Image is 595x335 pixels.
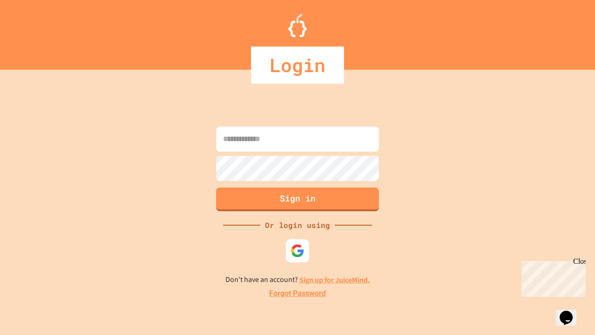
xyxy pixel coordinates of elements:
a: Forgot Password [269,288,326,299]
iframe: chat widget [556,298,586,326]
img: Logo.svg [288,14,307,37]
div: Chat with us now!Close [4,4,64,59]
div: Login [251,47,344,84]
p: Don't have an account? [225,274,370,286]
img: google-icon.svg [291,244,304,258]
div: Or login using [260,220,335,231]
button: Sign in [216,188,379,211]
iframe: chat widget [518,257,586,297]
a: Sign up for JuiceMind. [299,275,370,285]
